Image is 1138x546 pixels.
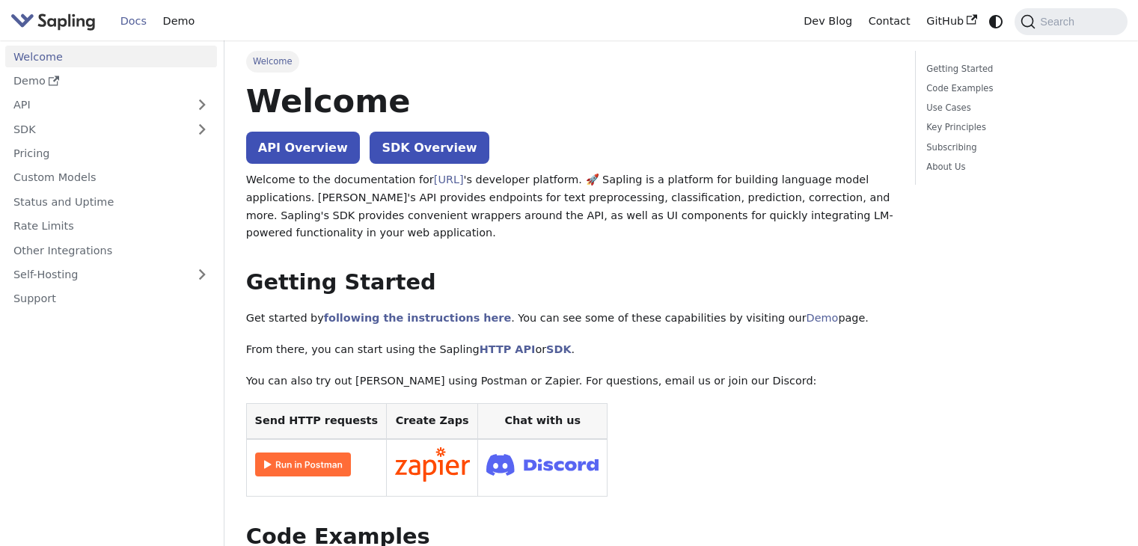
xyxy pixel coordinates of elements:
a: SDK Overview [370,132,489,164]
h1: Welcome [246,81,893,121]
button: Switch between dark and light mode (currently system mode) [985,10,1007,32]
a: Pricing [5,143,217,165]
a: Demo [5,70,217,92]
img: Join Discord [486,450,599,480]
a: API Overview [246,132,360,164]
p: You can also try out [PERSON_NAME] using Postman or Zapier. For questions, email us or join our D... [246,372,893,390]
a: Self-Hosting [5,264,217,286]
a: Custom Models [5,167,217,188]
a: SDK [5,118,187,140]
nav: Breadcrumbs [246,51,893,72]
a: Contact [860,10,919,33]
p: From there, you can start using the Sapling or . [246,341,893,359]
img: Connect in Zapier [395,447,470,482]
a: API [5,94,187,116]
th: Create Zaps [386,404,478,439]
a: Sapling.aiSapling.ai [10,10,101,32]
a: About Us [926,160,1111,174]
a: Dev Blog [795,10,860,33]
img: Sapling.ai [10,10,96,32]
a: following the instructions here [324,312,511,324]
a: Docs [112,10,155,33]
a: Subscribing [926,141,1111,155]
a: Welcome [5,46,217,67]
button: Expand sidebar category 'SDK' [187,118,217,140]
a: Rate Limits [5,215,217,237]
button: Search (Command+K) [1015,8,1127,35]
a: Support [5,288,217,310]
a: Other Integrations [5,239,217,261]
a: Key Principles [926,120,1111,135]
a: Getting Started [926,62,1111,76]
p: Get started by . You can see some of these capabilities by visiting our page. [246,310,893,328]
span: Search [1035,16,1083,28]
th: Send HTTP requests [246,404,386,439]
a: Use Cases [926,101,1111,115]
span: Welcome [246,51,299,72]
a: [URL] [434,174,464,185]
a: Demo [807,312,839,324]
a: SDK [546,343,571,355]
img: Run in Postman [255,453,351,476]
a: HTTP API [480,343,536,355]
p: Welcome to the documentation for 's developer platform. 🚀 Sapling is a platform for building lang... [246,171,893,242]
a: GitHub [918,10,985,33]
button: Expand sidebar category 'API' [187,94,217,116]
a: Demo [155,10,203,33]
th: Chat with us [478,404,608,439]
a: Status and Uptime [5,191,217,212]
a: Code Examples [926,82,1111,96]
h2: Getting Started [246,269,893,296]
